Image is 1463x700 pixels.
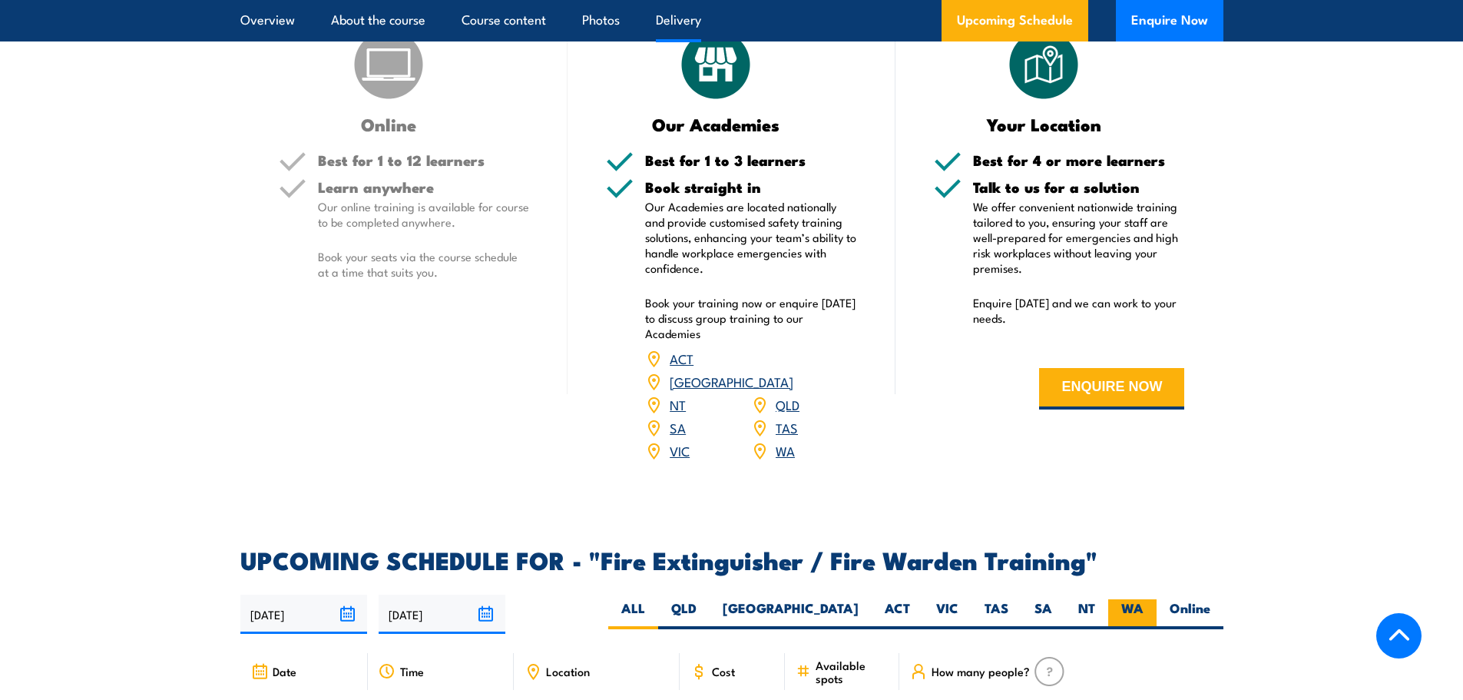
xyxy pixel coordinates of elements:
p: Our online training is available for course to be completed anywhere. [318,199,530,230]
span: Time [400,665,424,678]
a: WA [776,441,795,459]
label: WA [1108,599,1157,629]
input: To date [379,595,505,634]
h3: Our Academies [606,115,826,133]
label: SA [1021,599,1065,629]
label: ACT [872,599,923,629]
label: TAS [971,599,1021,629]
label: VIC [923,599,971,629]
span: Location [546,665,590,678]
p: Our Academies are located nationally and provide customised safety training solutions, enhancing ... [645,199,857,276]
a: [GEOGRAPHIC_DATA] [670,372,793,390]
label: NT [1065,599,1108,629]
span: How many people? [932,665,1030,678]
a: QLD [776,395,799,413]
h3: Online [279,115,499,133]
a: ACT [670,349,693,367]
p: Book your training now or enquire [DATE] to discuss group training to our Academies [645,295,857,341]
button: ENQUIRE NOW [1039,368,1184,410]
span: Cost [712,665,735,678]
label: Online [1157,599,1223,629]
p: We offer convenient nationwide training tailored to you, ensuring your staff are well-prepared fo... [973,199,1185,276]
input: From date [240,595,367,634]
h5: Best for 1 to 12 learners [318,153,530,168]
a: TAS [776,418,798,436]
label: QLD [658,599,710,629]
h3: Your Location [934,115,1154,133]
h5: Book straight in [645,180,857,194]
h5: Talk to us for a solution [973,180,1185,194]
p: Book your seats via the course schedule at a time that suits you. [318,249,530,280]
h5: Learn anywhere [318,180,530,194]
p: Enquire [DATE] and we can work to your needs. [973,295,1185,326]
a: VIC [670,441,690,459]
h2: UPCOMING SCHEDULE FOR - "Fire Extinguisher / Fire Warden Training" [240,549,1223,570]
span: Available spots [816,659,889,685]
h5: Best for 1 to 3 learners [645,153,857,168]
span: Date [273,665,296,678]
label: ALL [608,599,658,629]
a: SA [670,418,686,436]
label: [GEOGRAPHIC_DATA] [710,599,872,629]
h5: Best for 4 or more learners [973,153,1185,168]
a: NT [670,395,686,413]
